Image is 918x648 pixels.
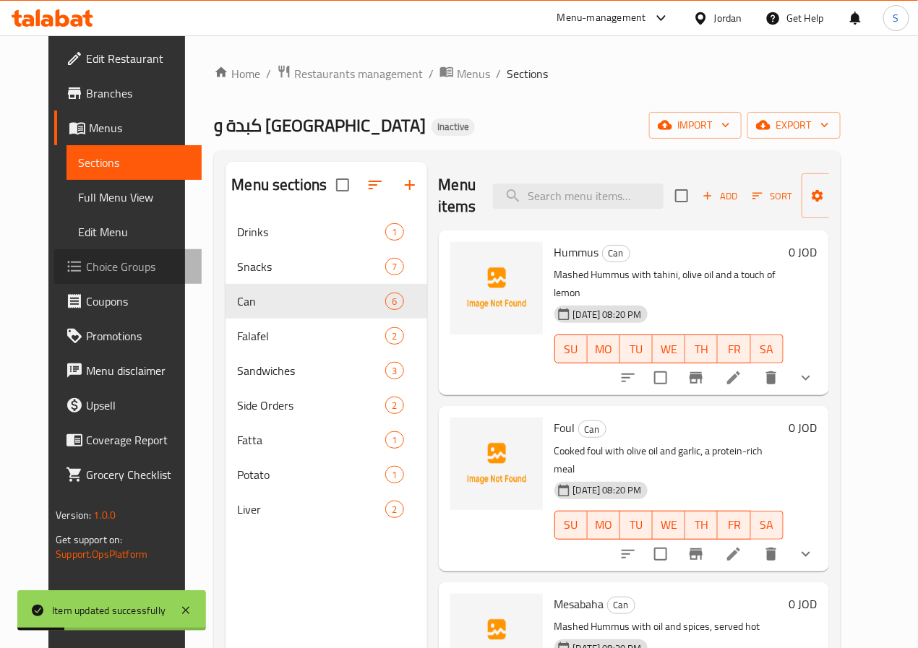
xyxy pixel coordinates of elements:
[226,492,426,527] div: Liver2
[611,360,645,395] button: sort-choices
[724,339,745,360] span: FR
[697,185,743,207] button: Add
[645,363,676,393] span: Select to update
[237,501,385,518] span: Liver
[385,397,403,414] div: items
[386,503,403,517] span: 2
[653,334,685,363] button: WE
[789,360,823,395] button: show more
[626,514,647,535] span: TU
[603,245,630,262] span: Can
[54,423,202,457] a: Coverage Report
[439,174,476,217] h2: Menu items
[567,483,648,497] span: [DATE] 08:20 PM
[56,506,91,524] span: Version:
[691,339,712,360] span: TH
[611,537,645,571] button: sort-choices
[56,530,122,549] span: Get support on:
[724,514,745,535] span: FR
[86,397,190,414] span: Upsell
[649,112,742,139] button: import
[588,511,620,540] button: MO
[757,514,778,535] span: SA
[386,364,403,378] span: 3
[557,9,646,27] div: Menu-management
[554,266,784,302] p: Mashed Hummus with tahini, olive oil and a touch of lemon
[226,284,426,319] div: Can6
[56,545,147,563] a: Support.OpsPlatform
[226,215,426,249] div: Drinks1
[554,417,575,439] span: Foul
[231,174,327,196] h2: Menu sections
[554,593,604,615] span: Mesabaha
[493,183,664,209] input: search
[385,327,403,345] div: items
[439,64,490,83] a: Menus
[751,511,784,540] button: SA
[392,168,427,202] button: Add section
[385,223,403,241] div: items
[237,293,385,310] span: Can
[237,397,385,414] div: Side Orders
[386,433,403,447] span: 1
[679,360,713,395] button: Branch-specific-item
[608,597,635,613] span: Can
[685,334,718,363] button: TH
[54,284,202,319] a: Coupons
[54,41,202,76] a: Edit Restaurant
[385,293,403,310] div: items
[567,308,648,321] span: [DATE] 08:20 PM
[86,258,190,275] span: Choice Groups
[385,501,403,518] div: items
[237,327,385,345] span: Falafel
[620,334,653,363] button: TU
[725,369,742,386] a: Edit menu item
[277,64,423,83] a: Restaurants management
[226,388,426,423] div: Side Orders2
[718,334,750,363] button: FR
[789,242,818,262] h6: 0 JOD
[237,223,385,241] div: Drinks
[593,339,614,360] span: MO
[86,431,190,449] span: Coverage Report
[237,258,385,275] span: Snacks
[457,65,490,82] span: Menus
[666,181,697,211] span: Select section
[385,466,403,483] div: items
[749,185,796,207] button: Sort
[626,339,647,360] span: TU
[797,545,815,563] svg: Show Choices
[725,545,742,563] a: Edit menu item
[718,511,750,540] button: FR
[358,168,392,202] span: Sort sections
[237,431,385,449] span: Fatta
[754,537,789,571] button: delete
[554,618,784,636] p: Mashed Hummus with oil and spices, served hot
[432,121,475,133] span: Inactive
[237,466,385,483] div: Potato
[759,116,829,134] span: export
[86,50,190,67] span: Edit Restaurant
[661,116,730,134] span: import
[54,111,202,145] a: Menus
[385,431,403,449] div: items
[327,170,358,200] span: Select all sections
[602,245,630,262] div: Can
[67,180,202,215] a: Full Menu View
[645,539,676,569] span: Select to update
[620,511,653,540] button: TU
[54,353,202,388] a: Menu disclaimer
[386,260,403,274] span: 7
[607,597,635,614] div: Can
[691,514,712,535] span: TH
[385,362,403,379] div: items
[554,241,599,263] span: Hummus
[561,514,582,535] span: SU
[52,602,166,618] div: Item updated successfully
[86,466,190,483] span: Grocery Checklist
[54,249,202,284] a: Choice Groups
[697,185,743,207] span: Add item
[386,225,403,239] span: 1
